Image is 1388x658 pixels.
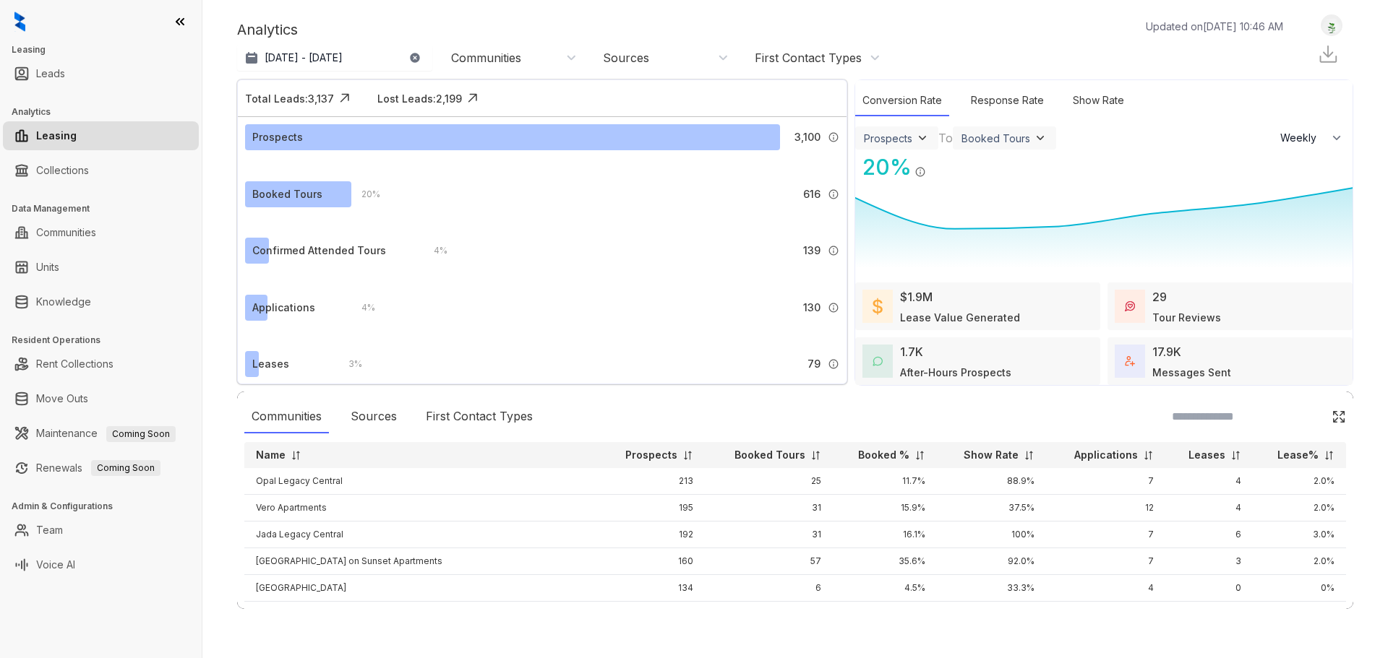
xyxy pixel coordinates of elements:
[3,516,199,545] li: Team
[1332,410,1346,424] img: Click Icon
[1272,125,1353,151] button: Weekly
[377,91,462,106] div: Lost Leads: 2,199
[347,300,375,316] div: 4 %
[682,450,693,461] img: sorting
[244,548,599,575] td: [GEOGRAPHIC_DATA] on Sunset Apartments
[1033,131,1048,145] img: ViewFilterArrow
[12,43,202,56] h3: Leasing
[705,575,832,602] td: 6
[1066,85,1131,116] div: Show Rate
[833,495,938,521] td: 15.9%
[237,19,298,40] p: Analytics
[914,450,925,461] img: sorting
[937,575,1046,602] td: 33.3%
[419,243,447,259] div: 4 %
[1277,448,1319,462] p: Lease%
[1321,18,1342,33] img: UserAvatar
[1125,301,1135,311] img: TourReviews
[828,302,839,313] img: Info
[1165,548,1254,575] td: 3
[1143,450,1154,461] img: sorting
[462,87,484,109] img: Click Icon
[828,189,839,200] img: Info
[1165,468,1254,495] td: 4
[451,50,521,66] div: Communities
[599,548,705,575] td: 160
[334,356,362,372] div: 3 %
[36,253,59,282] a: Units
[864,132,912,144] div: Prospects
[599,468,705,495] td: 213
[926,153,948,175] img: Click Icon
[334,87,356,109] img: Click Icon
[3,454,199,482] li: Renewals
[291,450,301,461] img: sorting
[3,121,199,150] li: Leasing
[252,129,303,145] div: Prospects
[1165,575,1254,602] td: 0
[828,131,839,143] img: Info
[833,548,938,575] td: 35.6%
[961,132,1030,144] div: Booked Tours
[807,356,821,372] span: 79
[855,151,912,183] div: 20 %
[14,12,25,32] img: logo
[265,51,343,65] p: [DATE] - [DATE]
[1152,310,1221,325] div: Tour Reviews
[36,550,75,579] a: Voice AI
[1324,450,1335,461] img: sorting
[12,500,202,513] h3: Admin & Configurations
[36,287,91,316] a: Knowledge
[937,468,1046,495] td: 88.9%
[36,454,160,482] a: RenewalsComing Soon
[3,384,199,413] li: Move Outs
[1046,495,1165,521] td: 12
[106,426,176,442] span: Coming Soon
[705,495,832,521] td: 31
[1165,521,1254,548] td: 6
[937,495,1046,521] td: 37.5%
[244,400,329,433] div: Communities
[625,448,677,462] p: Prospects
[237,45,432,71] button: [DATE] - [DATE]
[1074,448,1138,462] p: Applications
[244,468,599,495] td: Opal Legacy Central
[244,495,599,521] td: Vero Apartments
[828,245,839,256] img: Info
[915,131,930,145] img: ViewFilterArrow
[12,202,202,215] h3: Data Management
[937,521,1046,548] td: 100%
[3,287,199,316] li: Knowledge
[1280,131,1324,145] span: Weekly
[900,343,923,360] div: 1.7K
[900,310,1020,325] div: Lease Value Generated
[705,602,832,628] td: 30
[855,85,949,116] div: Conversion Rate
[12,334,202,347] h3: Resident Operations
[1125,356,1135,366] img: TotalFum
[937,548,1046,575] td: 92.0%
[36,59,65,88] a: Leads
[599,495,705,521] td: 195
[343,400,404,433] div: Sources
[1230,450,1241,461] img: sorting
[347,186,380,202] div: 20 %
[964,85,1051,116] div: Response Rate
[36,350,113,378] a: Rent Collections
[599,602,705,628] td: 130
[256,448,286,462] p: Name
[419,400,540,433] div: First Contact Types
[833,468,938,495] td: 11.7%
[252,243,386,259] div: Confirmed Attended Tours
[603,50,649,66] div: Sources
[1024,450,1034,461] img: sorting
[3,253,199,282] li: Units
[937,602,1046,628] td: 100%
[36,156,89,185] a: Collections
[1152,365,1231,380] div: Messages Sent
[828,358,839,370] img: Info
[3,156,199,185] li: Collections
[1253,521,1346,548] td: 3.0%
[3,218,199,247] li: Communities
[705,521,832,548] td: 31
